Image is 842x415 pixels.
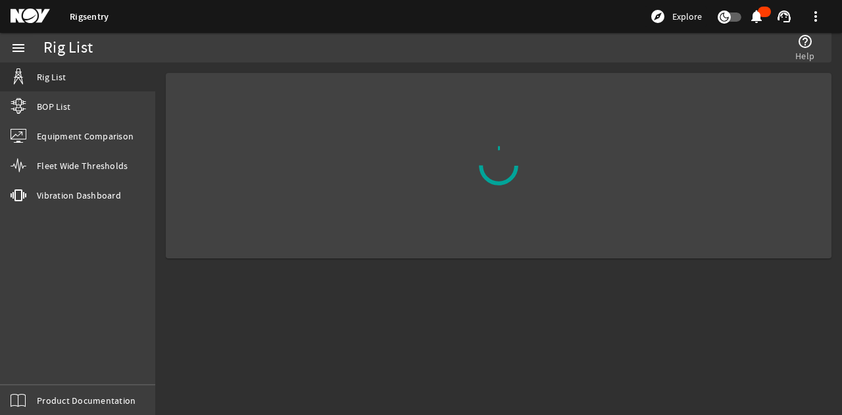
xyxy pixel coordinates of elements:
mat-icon: explore [650,9,666,24]
button: Explore [645,6,707,27]
span: BOP List [37,100,70,113]
mat-icon: notifications [749,9,764,24]
span: Product Documentation [37,394,136,407]
mat-icon: menu [11,40,26,56]
a: Rigsentry [70,11,109,23]
mat-icon: support_agent [776,9,792,24]
span: Equipment Comparison [37,130,134,143]
span: Rig List [37,70,66,84]
span: Fleet Wide Thresholds [37,159,128,172]
span: Explore [672,10,702,23]
mat-icon: vibration [11,187,26,203]
mat-icon: help_outline [797,34,813,49]
span: Help [795,49,814,62]
span: Vibration Dashboard [37,189,121,202]
div: Rig List [43,41,93,55]
button: more_vert [800,1,831,32]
